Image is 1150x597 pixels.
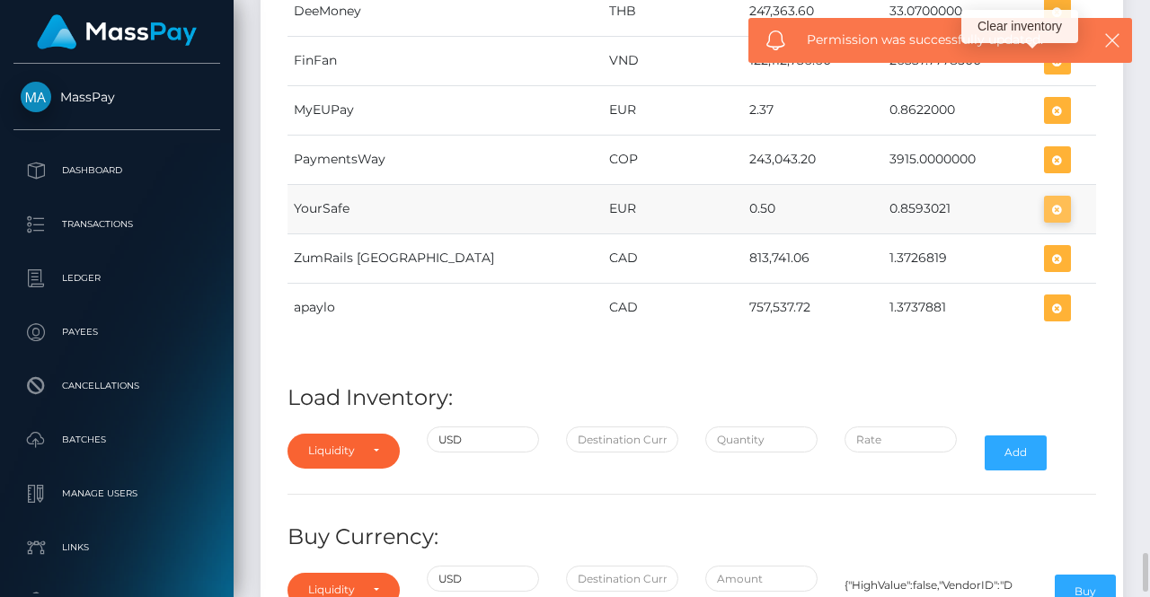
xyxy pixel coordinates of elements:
a: Dashboard [13,148,220,193]
td: 1.3737881 [883,283,1038,332]
p: Payees [21,319,213,346]
a: Payees [13,310,220,355]
img: MassPay [21,82,51,112]
a: Batches [13,417,220,462]
a: Manage Users [13,471,220,516]
button: Liquidity Provider [287,434,400,468]
div: Clear inventory [961,10,1078,43]
td: CAD [603,233,743,283]
a: Transactions [13,202,220,247]
td: 0.8622000 [883,85,1038,135]
h4: Buy Currency: [287,522,1096,553]
input: Source Currency [427,426,539,452]
input: Destination Currency [566,426,678,452]
a: Ledger [13,256,220,301]
span: Permission was successfully updated. [807,31,1080,49]
td: COP [603,135,743,184]
p: Dashboard [21,157,213,184]
td: CAD [603,283,743,332]
td: 1.3726819 [883,233,1038,283]
td: EUR [603,184,743,233]
div: Liquidity Provider [308,583,358,597]
img: MassPay Logo [37,14,197,49]
td: 813,741.06 [743,233,883,283]
td: PaymentsWay [287,135,603,184]
div: Liquidity Provider [308,443,358,458]
input: Source Currency [427,566,539,592]
span: MassPay [13,89,220,105]
button: Add [985,435,1047,470]
a: Cancellations [13,364,220,408]
td: apaylo [287,283,603,332]
p: Transactions [21,211,213,238]
td: ZumRails [GEOGRAPHIC_DATA] [287,233,603,283]
p: Ledger [21,265,213,292]
p: Links [21,534,213,561]
td: FinFan [287,36,603,85]
td: VND [603,36,743,85]
a: Links [13,525,220,570]
td: 243,043.20 [743,135,883,184]
td: 0.8593021 [883,184,1038,233]
td: 3915.0000000 [883,135,1038,184]
input: Amount [705,566,818,592]
td: MyEUPay [287,85,603,135]
p: Manage Users [21,480,213,507]
p: Batches [21,426,213,453]
h4: Load Inventory: [287,382,1096,414]
td: EUR [603,85,743,135]
td: 122,112,736.60 [743,36,883,85]
td: 757,537.72 [743,283,883,332]
input: Quantity [705,426,818,452]
td: 2.37 [743,85,883,135]
p: Cancellations [21,373,213,399]
td: YourSafe [287,184,603,233]
td: 0.50 [743,184,883,233]
input: Destination Currency [566,566,678,592]
input: Rate [845,426,957,452]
